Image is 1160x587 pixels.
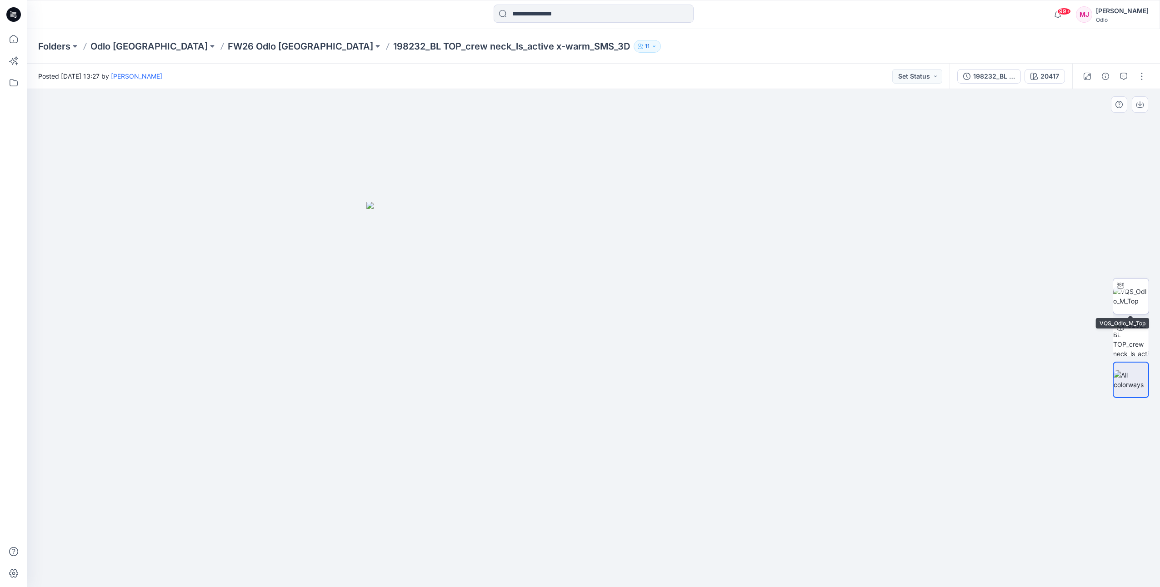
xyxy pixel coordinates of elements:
[634,40,661,53] button: 11
[1113,287,1149,306] img: VQS_Odlo_M_Top
[1113,320,1149,356] img: 198232_BL TOP_crew neck_ls_active x-warm_SMS_3D 20417
[1114,370,1148,389] img: All colorways
[228,40,373,53] a: FW26 Odlo [GEOGRAPHIC_DATA]
[1040,71,1059,81] div: 20417
[1096,16,1149,23] div: Odlo
[1096,5,1149,16] div: [PERSON_NAME]
[1076,6,1092,23] div: MJ
[38,71,162,81] span: Posted [DATE] 13:27 by
[973,71,1015,81] div: 198232_BL TOP_crew neck_ls_active x-warm_SMS_3D
[1025,69,1065,84] button: 20417
[1057,8,1071,15] span: 99+
[111,72,162,80] a: [PERSON_NAME]
[90,40,208,53] a: Odlo [GEOGRAPHIC_DATA]
[645,41,650,51] p: 11
[957,69,1021,84] button: 198232_BL TOP_crew neck_ls_active x-warm_SMS_3D
[1098,69,1113,84] button: Details
[393,40,630,53] p: 198232_BL TOP_crew neck_ls_active x-warm_SMS_3D
[38,40,70,53] a: Folders
[366,202,821,587] img: eyJhbGciOiJIUzI1NiIsImtpZCI6IjAiLCJzbHQiOiJzZXMiLCJ0eXAiOiJKV1QifQ.eyJkYXRhIjp7InR5cGUiOiJzdG9yYW...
